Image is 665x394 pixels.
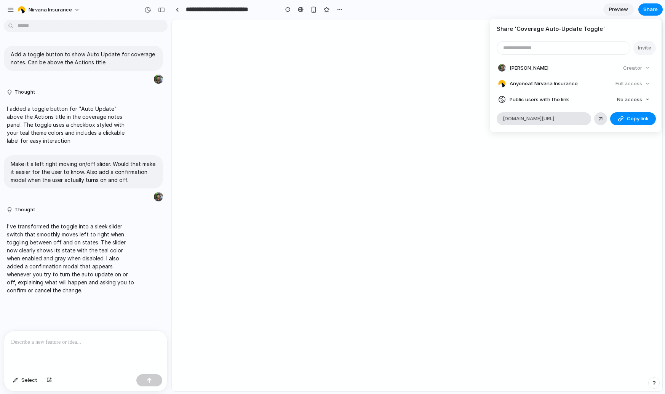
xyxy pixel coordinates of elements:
[503,115,554,123] span: [DOMAIN_NAME][URL]
[510,80,578,88] span: Anyone at Nirvana Insurance
[617,96,642,104] span: No access
[497,112,591,125] div: [DOMAIN_NAME][URL]
[627,115,649,123] span: Copy link
[610,112,656,125] button: Copy link
[510,64,548,72] span: [PERSON_NAME]
[614,94,653,105] button: No access
[510,96,569,104] span: Public users with the link
[497,25,654,33] h4: Share ' Coverage Auto-Update Toggle '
